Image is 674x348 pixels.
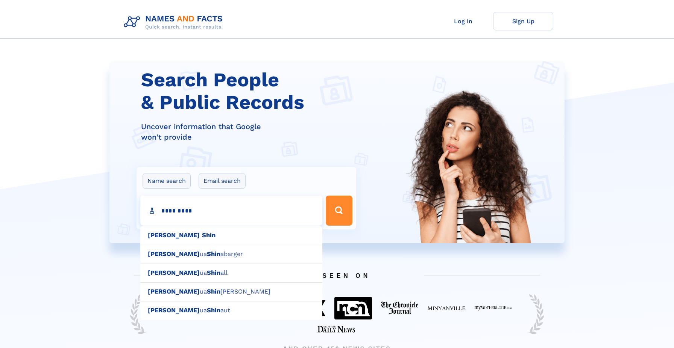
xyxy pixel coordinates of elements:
div: Uncover information that Google won't provide [141,121,361,142]
a: Log In [433,12,493,30]
span: AS SEEN ON [123,263,551,288]
b: [PERSON_NAME] [148,288,200,295]
img: Featured on My Mother Lode [474,306,512,311]
a: Sign Up [493,12,553,30]
label: Email search [199,173,246,189]
label: Name search [143,173,191,189]
b: Shin [207,250,220,258]
b: [PERSON_NAME] [148,232,200,239]
img: Logo Names and Facts [121,12,229,32]
b: Shin [207,288,220,295]
b: Shin [207,307,220,314]
b: [PERSON_NAME] [148,307,200,314]
div: ua [PERSON_NAME] [140,282,322,301]
h1: Search People & Public Records [141,69,361,114]
img: Featured on Minyanville [428,306,465,311]
b: Shin [207,269,220,276]
img: Trust Reef [527,294,544,335]
img: Featured on Starkville Daily News [317,326,355,333]
div: ua all [140,264,322,283]
img: Featured on NCN [334,297,372,319]
div: ua aut [140,301,322,320]
b: [PERSON_NAME] [148,250,200,258]
b: [PERSON_NAME] [148,269,200,276]
div: ua abarger [140,245,322,264]
img: Search People and Public records [401,88,540,281]
button: Search Button [326,196,352,226]
img: Featured on The Chronicle Journal [381,301,419,315]
input: search input [140,196,322,226]
b: Shin [202,232,216,239]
